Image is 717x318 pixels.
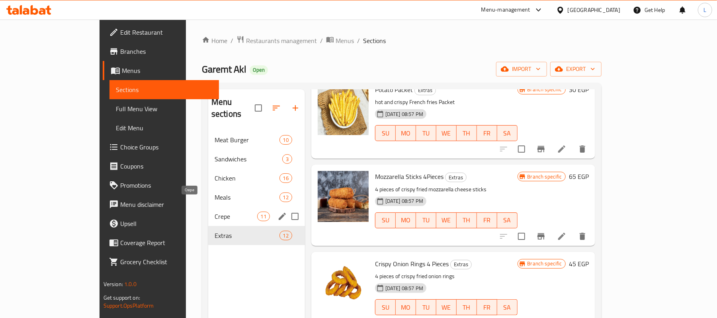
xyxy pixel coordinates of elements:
a: Edit Menu [109,118,219,137]
div: items [279,192,292,202]
div: Open [250,65,268,75]
a: Upsell [103,214,219,233]
p: 4 pieces of crispy fried mozzarella cheese sticks [375,185,518,194]
div: Chicken16 [208,169,305,188]
a: Menus [326,35,354,46]
span: Extras [445,173,466,182]
p: 4 pieces of crispy fried onion rings [375,271,518,281]
button: Branch-specific-item [531,139,551,159]
button: FR [477,299,497,315]
span: Restaurants management [246,36,317,45]
span: Coverage Report [120,238,213,247]
span: [DATE] 08:57 PM [382,110,426,118]
button: export [550,62,602,77]
a: Full Menu View [109,99,219,118]
span: 12 [280,194,292,201]
span: Extras [451,260,471,269]
span: TU [419,302,433,313]
span: Select to update [513,228,530,245]
span: 3 [283,155,292,163]
span: Meals [215,192,279,202]
a: Sections [109,80,219,99]
a: Branches [103,42,219,61]
button: Add section [286,98,305,118]
span: Potato Packet [375,84,413,96]
span: SA [500,302,514,313]
span: TH [460,128,474,139]
span: SU [379,214,393,226]
h6: 30 EGP [569,84,589,95]
span: TU [419,214,433,226]
span: export [557,64,595,74]
span: Sandwiches [215,154,282,164]
div: Menu-management [481,5,530,15]
button: Branch-specific-item [531,227,551,246]
span: Chicken [215,173,279,183]
a: Coverage Report [103,233,219,252]
a: Edit Restaurant [103,23,219,42]
button: delete [573,227,592,246]
div: Sandwiches3 [208,149,305,169]
div: Extras12 [208,226,305,245]
div: Extras [445,173,467,182]
span: [DATE] 08:57 PM [382,285,426,292]
a: Edit menu item [557,232,567,241]
button: SU [375,299,396,315]
span: import [502,64,541,74]
a: Support.OpsPlatform [104,300,154,311]
button: import [496,62,547,77]
button: MO [396,125,416,141]
span: SA [500,128,514,139]
span: MO [399,302,413,313]
span: Extras [415,86,436,95]
div: items [279,173,292,183]
span: Crispy Onion Rings 4 Pieces [375,258,449,270]
span: Edit Restaurant [120,27,213,37]
span: Coupons [120,161,213,171]
div: Meals12 [208,188,305,207]
button: MO [396,299,416,315]
button: SA [497,299,518,315]
a: Menu disclaimer [103,195,219,214]
button: TH [457,299,477,315]
span: MO [399,128,413,139]
li: / [231,36,233,45]
button: WE [436,125,457,141]
span: FR [480,214,494,226]
a: Promotions [103,176,219,195]
span: Get support on: [104,292,140,303]
span: WE [440,214,453,226]
div: Extras [450,260,472,269]
a: Restaurants management [236,35,317,46]
span: Meat Burger [215,135,279,145]
button: WE [436,212,457,228]
div: Crepe11edit [208,207,305,226]
li: / [357,36,360,45]
div: Meat Burger10 [208,130,305,149]
span: Menus [122,66,213,75]
span: WE [440,128,453,139]
span: L [703,6,706,14]
span: Sections [363,36,386,45]
span: SU [379,128,393,139]
button: SA [497,212,518,228]
span: Garemt Akl [202,60,246,78]
a: Edit menu item [557,144,567,154]
span: Select to update [513,141,530,157]
span: Version: [104,279,123,289]
li: / [320,36,323,45]
nav: breadcrumb [202,35,602,46]
a: Grocery Checklist [103,252,219,271]
span: MO [399,214,413,226]
div: Extras [215,231,279,240]
img: Potato Packet [318,84,369,135]
div: [GEOGRAPHIC_DATA] [568,6,620,14]
span: Edit Menu [116,123,213,133]
span: WE [440,302,453,313]
span: FR [480,128,494,139]
span: [DATE] 08:57 PM [382,197,426,205]
span: 16 [280,175,292,182]
span: Sections [116,85,213,94]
